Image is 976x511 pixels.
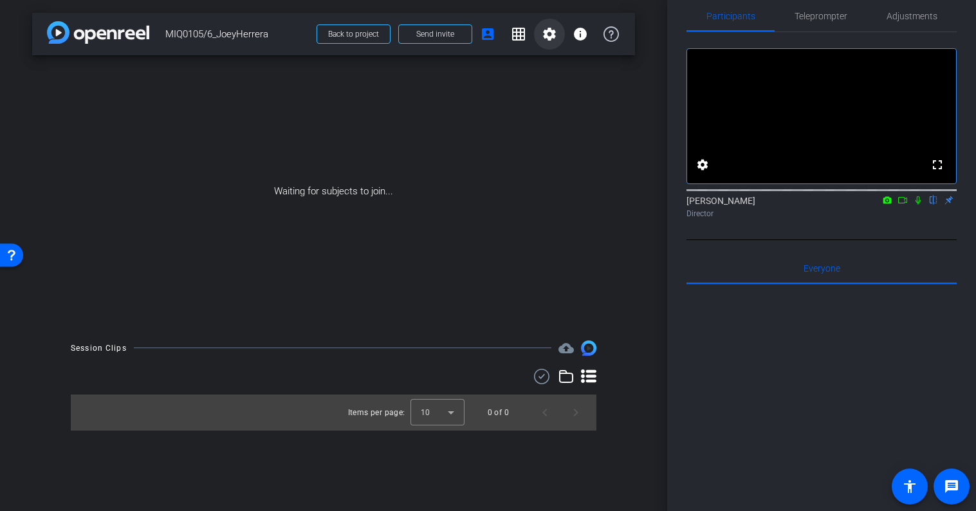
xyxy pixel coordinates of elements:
div: 0 of 0 [488,406,509,419]
mat-icon: flip [926,194,941,205]
span: Send invite [416,29,454,39]
mat-icon: settings [542,26,557,42]
div: Session Clips [71,342,127,355]
span: Teleprompter [795,12,847,21]
div: Director [686,208,957,219]
div: Waiting for subjects to join... [32,55,635,328]
mat-icon: cloud_upload [558,340,574,356]
mat-icon: account_box [480,26,495,42]
mat-icon: settings [695,157,710,172]
span: Everyone [804,264,840,273]
img: app-logo [47,21,149,44]
button: Send invite [398,24,472,44]
button: Next page [560,397,591,428]
mat-icon: grid_on [511,26,526,42]
span: Adjustments [887,12,937,21]
button: Previous page [529,397,560,428]
mat-icon: message [944,479,959,494]
span: MIQ0105/6_JoeyHerrera [165,21,309,47]
div: Items per page: [348,406,405,419]
mat-icon: accessibility [902,479,917,494]
div: [PERSON_NAME] [686,194,957,219]
mat-icon: info [573,26,588,42]
span: Destinations for your clips [558,340,574,356]
mat-icon: fullscreen [930,157,945,172]
img: Session clips [581,340,596,356]
span: Participants [706,12,755,21]
span: Back to project [328,30,379,39]
button: Back to project [317,24,391,44]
